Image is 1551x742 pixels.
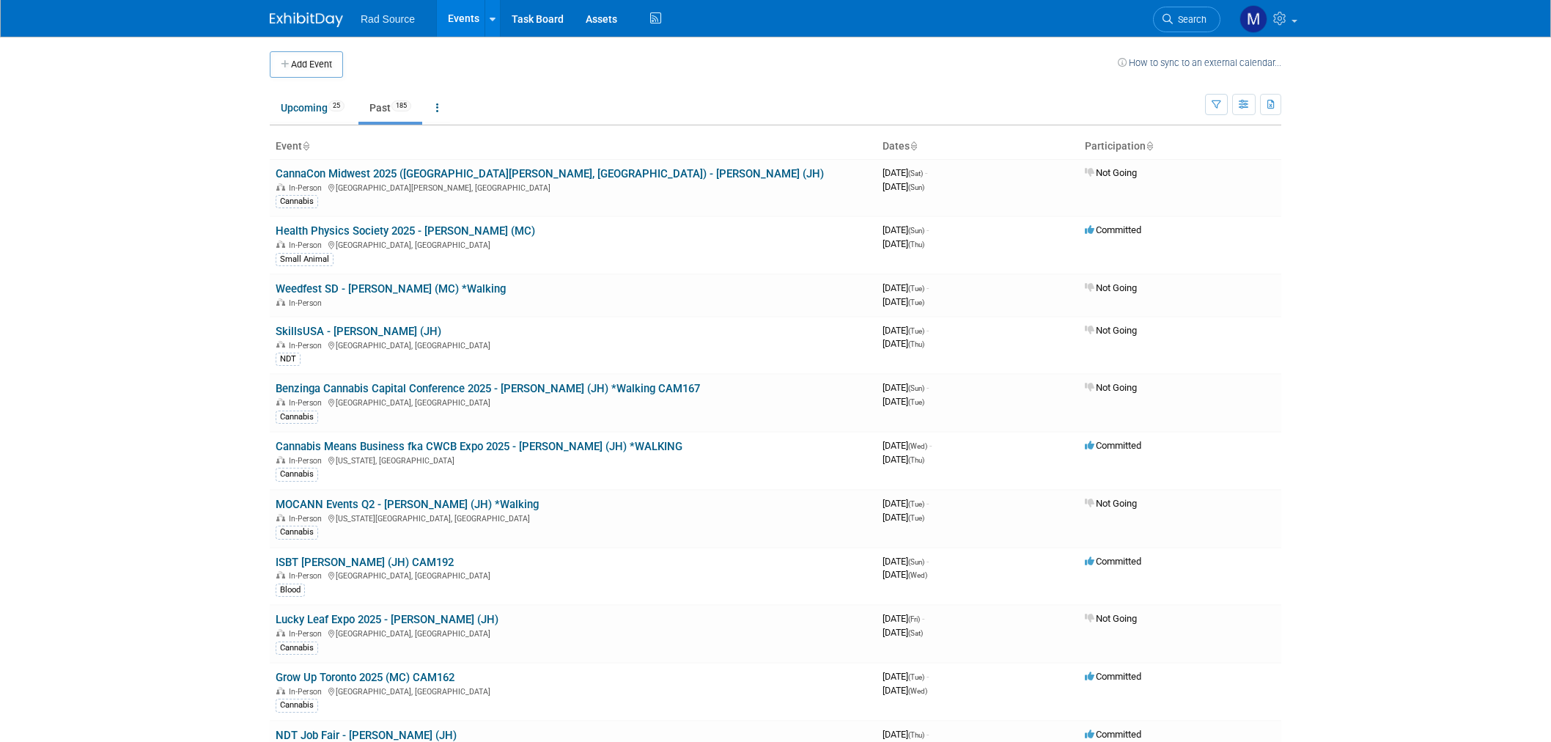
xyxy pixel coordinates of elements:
[276,456,285,463] img: In-Person Event
[883,396,924,407] span: [DATE]
[908,615,920,623] span: (Fri)
[925,167,927,178] span: -
[276,571,285,578] img: In-Person Event
[926,671,929,682] span: -
[1085,613,1137,624] span: Not Going
[908,456,924,464] span: (Thu)
[276,671,454,684] a: Grow Up Toronto 2025 (MC) CAM162
[908,284,924,293] span: (Tue)
[276,411,318,424] div: Cannabis
[270,51,343,78] button: Add Event
[289,240,326,250] span: In-Person
[883,181,924,192] span: [DATE]
[883,685,927,696] span: [DATE]
[289,341,326,350] span: In-Person
[276,629,285,636] img: In-Person Event
[276,729,457,742] a: NDT Job Fair - [PERSON_NAME] (JH)
[908,240,924,249] span: (Thu)
[289,571,326,581] span: In-Person
[276,238,871,250] div: [GEOGRAPHIC_DATA], [GEOGRAPHIC_DATA]
[883,512,924,523] span: [DATE]
[883,224,929,235] span: [DATE]
[1085,440,1141,451] span: Committed
[276,498,539,511] a: MOCANN Events Q2 - [PERSON_NAME] (JH) *Walking
[1239,5,1267,33] img: Melissa Conboy
[276,440,682,453] a: Cannabis Means Business fka CWCB Expo 2025 - [PERSON_NAME] (JH) *WALKING
[1146,140,1153,152] a: Sort by Participation Type
[276,396,871,408] div: [GEOGRAPHIC_DATA], [GEOGRAPHIC_DATA]
[908,442,927,450] span: (Wed)
[276,382,700,395] a: Benzinga Cannabis Capital Conference 2025 - [PERSON_NAME] (JH) *Walking CAM167
[276,687,285,694] img: In-Person Event
[883,569,927,580] span: [DATE]
[908,340,924,348] span: (Thu)
[276,341,285,348] img: In-Person Event
[883,440,932,451] span: [DATE]
[883,296,924,307] span: [DATE]
[276,298,285,306] img: In-Person Event
[908,629,923,637] span: (Sat)
[276,240,285,248] img: In-Person Event
[883,238,924,249] span: [DATE]
[908,558,924,566] span: (Sun)
[289,298,326,308] span: In-Person
[276,195,318,208] div: Cannabis
[922,613,924,624] span: -
[926,224,929,235] span: -
[276,569,871,581] div: [GEOGRAPHIC_DATA], [GEOGRAPHIC_DATA]
[908,183,924,191] span: (Sun)
[883,454,924,465] span: [DATE]
[358,94,422,122] a: Past185
[883,382,929,393] span: [DATE]
[926,382,929,393] span: -
[276,282,506,295] a: Weedfest SD - [PERSON_NAME] (MC) *Walking
[276,514,285,521] img: In-Person Event
[276,584,305,597] div: Blood
[883,338,924,349] span: [DATE]
[1085,224,1141,235] span: Committed
[929,440,932,451] span: -
[908,673,924,681] span: (Tue)
[276,685,871,697] div: [GEOGRAPHIC_DATA], [GEOGRAPHIC_DATA]
[361,13,415,25] span: Rad Source
[877,134,1079,159] th: Dates
[1085,498,1137,509] span: Not Going
[276,224,535,238] a: Health Physics Society 2025 - [PERSON_NAME] (MC)
[1085,282,1137,293] span: Not Going
[908,298,924,306] span: (Tue)
[276,512,871,524] div: [US_STATE][GEOGRAPHIC_DATA], [GEOGRAPHIC_DATA]
[883,498,929,509] span: [DATE]
[276,468,318,481] div: Cannabis
[908,731,924,739] span: (Thu)
[302,140,309,152] a: Sort by Event Name
[276,167,824,180] a: CannaCon Midwest 2025 ([GEOGRAPHIC_DATA][PERSON_NAME], [GEOGRAPHIC_DATA]) - [PERSON_NAME] (JH)
[908,398,924,406] span: (Tue)
[908,327,924,335] span: (Tue)
[1085,382,1137,393] span: Not Going
[289,183,326,193] span: In-Person
[289,687,326,697] span: In-Person
[391,100,411,111] span: 185
[270,12,343,27] img: ExhibitDay
[883,627,923,638] span: [DATE]
[883,167,927,178] span: [DATE]
[1079,134,1281,159] th: Participation
[276,183,285,191] img: In-Person Event
[883,556,929,567] span: [DATE]
[276,325,441,338] a: SkillsUSA - [PERSON_NAME] (JH)
[883,325,929,336] span: [DATE]
[1085,556,1141,567] span: Committed
[276,642,318,655] div: Cannabis
[276,454,871,466] div: [US_STATE], [GEOGRAPHIC_DATA]
[270,94,355,122] a: Upcoming25
[276,613,498,626] a: Lucky Leaf Expo 2025 - [PERSON_NAME] (JH)
[276,627,871,639] div: [GEOGRAPHIC_DATA], [GEOGRAPHIC_DATA]
[926,498,929,509] span: -
[276,526,318,539] div: Cannabis
[908,571,927,579] span: (Wed)
[926,729,929,740] span: -
[276,699,318,712] div: Cannabis
[276,556,454,569] a: ISBT [PERSON_NAME] (JH) CAM192
[270,134,877,159] th: Event
[908,500,924,508] span: (Tue)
